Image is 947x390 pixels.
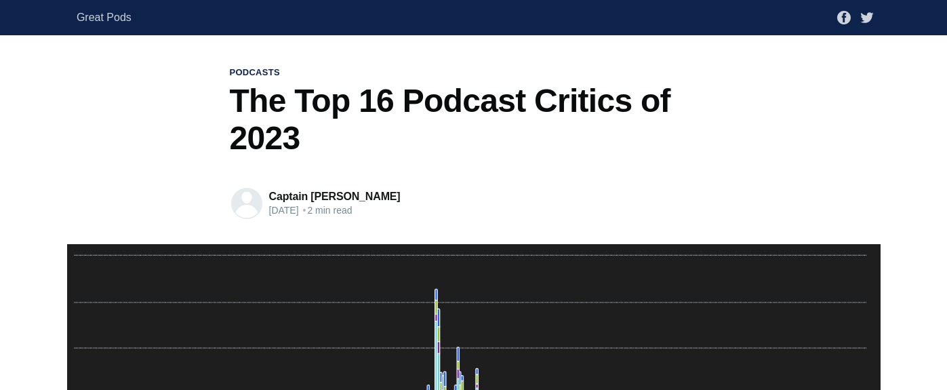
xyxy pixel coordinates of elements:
a: Facebook [837,11,851,22]
a: Captain [PERSON_NAME] [269,191,401,202]
h1: The Top 16 Podcast Critics of 2023 [230,82,718,157]
time: [DATE] [269,205,299,216]
a: Great Pods [77,5,132,30]
span: • [302,205,306,216]
span: 2 min read [301,205,352,216]
a: podcasts [230,66,280,79]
